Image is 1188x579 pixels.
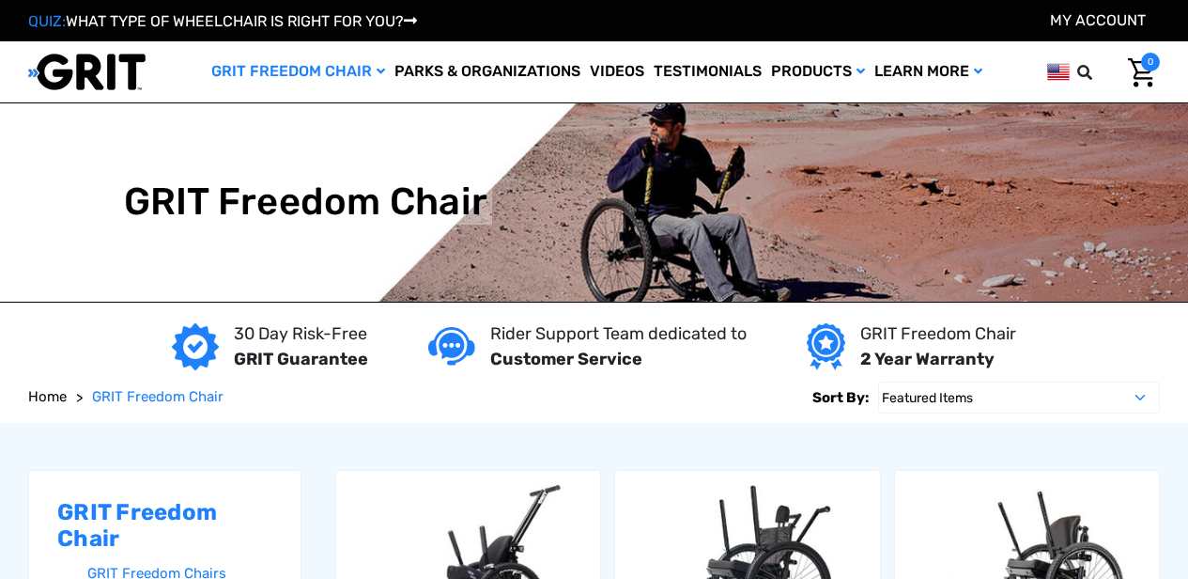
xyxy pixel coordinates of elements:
a: Videos [585,41,649,102]
img: Customer service [428,327,475,366]
span: QUIZ: [28,12,66,30]
h1: GRIT Freedom Chair [124,180,488,225]
span: Home [28,388,67,405]
p: Rider Support Team dedicated to [490,321,747,347]
p: 30 Day Risk-Free [234,321,368,347]
a: Learn More [870,41,987,102]
strong: GRIT Guarantee [234,349,368,369]
a: Home [28,386,67,408]
input: Search [1086,53,1114,92]
img: us.png [1047,60,1070,84]
a: Testimonials [649,41,766,102]
a: Products [766,41,870,102]
img: Cart [1128,58,1155,87]
img: GRIT All-Terrain Wheelchair and Mobility Equipment [28,53,146,91]
a: Parks & Organizations [390,41,585,102]
a: Cart with 0 items [1114,53,1160,92]
strong: 2 Year Warranty [860,349,995,369]
a: GRIT Freedom Chair [92,386,224,408]
a: GRIT Freedom Chair [207,41,390,102]
h2: GRIT Freedom Chair [57,499,272,554]
label: Sort By: [812,382,869,414]
a: Account [1050,11,1146,29]
strong: Customer Service [490,349,642,369]
span: 0 [1141,53,1160,71]
img: Year warranty [807,323,845,370]
img: GRIT Guarantee [172,323,219,370]
a: QUIZ:WHAT TYPE OF WHEELCHAIR IS RIGHT FOR YOU? [28,12,417,30]
span: GRIT Freedom Chair [92,388,224,405]
p: GRIT Freedom Chair [860,321,1016,347]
